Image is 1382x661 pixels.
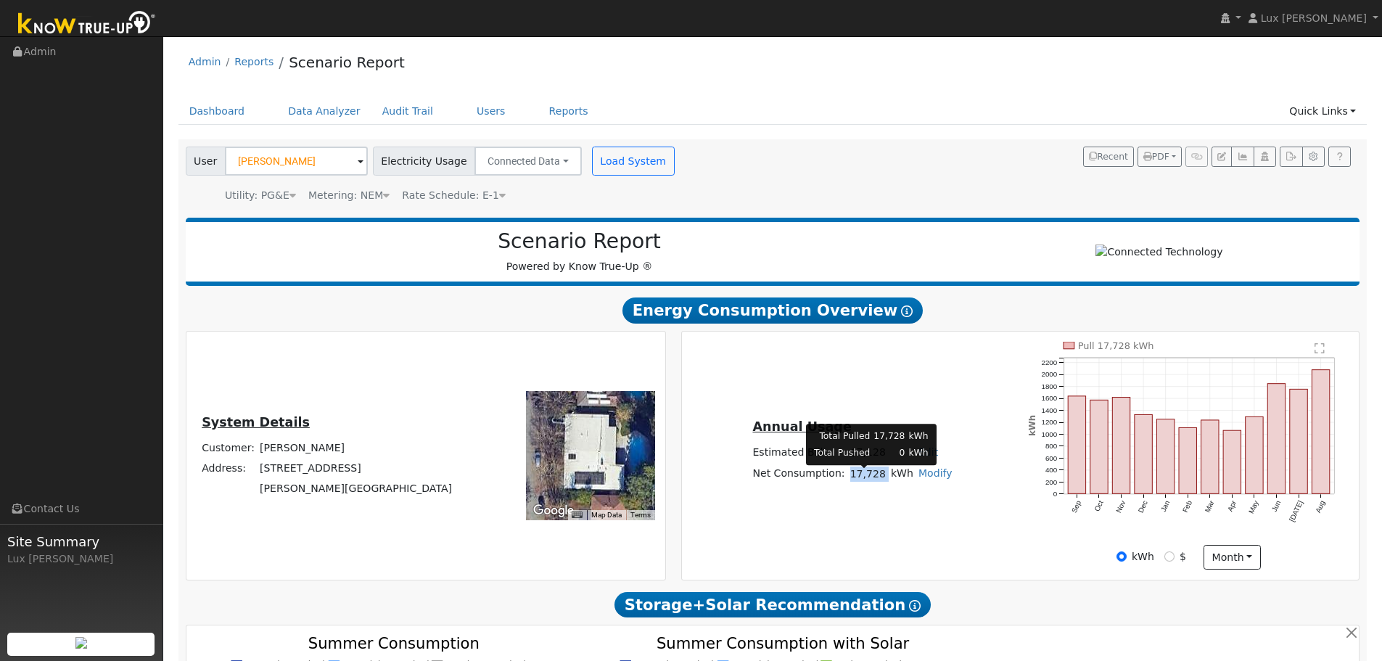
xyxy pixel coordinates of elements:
[11,8,163,41] img: Know True-Up
[189,56,221,67] a: Admin
[1201,420,1219,494] rect: onclick=""
[258,458,455,478] td: [STREET_ADDRESS]
[1181,499,1193,514] text: Feb
[873,446,905,461] td: 0
[1315,499,1327,514] text: Aug
[234,56,273,67] a: Reports
[1078,340,1154,351] text: Pull 17,728 kWh
[1095,245,1222,260] img: Connected Technology
[1180,549,1186,564] label: $
[1042,394,1058,402] text: 1600
[308,188,390,203] div: Metering: NEM
[1204,545,1261,570] button: month
[847,463,888,484] td: 17,728
[373,147,475,176] span: Electricity Usage
[538,98,599,125] a: Reports
[1045,478,1058,486] text: 200
[813,429,871,443] td: Total Pulled
[1042,382,1058,390] text: 1800
[908,446,929,461] td: kWh
[1114,499,1127,514] text: Nov
[1042,430,1058,438] text: 1000
[1290,389,1307,493] rect: onclick=""
[909,600,921,612] i: Show Help
[1226,499,1238,513] text: Apr
[1135,415,1152,494] rect: onclick=""
[901,305,913,317] i: Show Help
[1164,551,1175,562] input: $
[371,98,444,125] a: Audit Trail
[1116,551,1127,562] input: kWh
[1302,147,1325,167] button: Settings
[1280,147,1302,167] button: Export Interval Data
[7,551,155,567] div: Lux [PERSON_NAME]
[225,188,296,203] div: Utility: PG&E
[614,592,931,618] span: Storage+Solar Recommendation
[225,147,368,176] input: Select a User
[1045,466,1058,474] text: 400
[1042,406,1058,414] text: 1400
[1212,147,1232,167] button: Edit User
[530,501,577,520] a: Open this area in Google Maps (opens a new window)
[193,229,966,274] div: Powered by Know True-Up ®
[277,98,371,125] a: Data Analyzer
[1045,454,1058,462] text: 600
[530,501,577,520] img: Google
[1248,499,1261,515] text: May
[289,54,405,71] a: Scenario Report
[752,419,851,434] u: Annual Usage
[1042,358,1058,366] text: 2200
[202,415,310,430] u: System Details
[1204,499,1216,514] text: Mar
[1157,419,1175,494] rect: onclick=""
[1231,147,1254,167] button: Multi-Series Graph
[402,189,506,201] span: Alias: HE1
[258,479,455,499] td: [PERSON_NAME][GEOGRAPHIC_DATA]
[622,297,923,324] span: Energy Consumption Overview
[75,637,87,649] img: retrieve
[873,429,905,443] td: 17,728
[1137,499,1149,514] text: Dec
[1132,549,1154,564] label: kWh
[918,467,953,479] a: Modify
[630,511,651,519] a: Terms (opens in new tab)
[750,443,847,464] td: Estimated Bill:
[186,147,226,176] span: User
[474,147,582,176] button: Connected Data
[1090,400,1108,493] rect: onclick=""
[1246,417,1263,494] rect: onclick=""
[178,98,256,125] a: Dashboard
[258,438,455,458] td: [PERSON_NAME]
[1268,384,1286,494] rect: onclick=""
[1179,428,1196,494] rect: onclick=""
[1042,418,1058,426] text: 1200
[1027,415,1037,436] text: kWh
[1288,499,1305,523] text: [DATE]
[1093,499,1106,513] text: Oct
[591,510,622,520] button: Map Data
[813,446,871,461] td: Total Pushed
[1053,490,1058,498] text: 0
[1042,370,1058,378] text: 2000
[592,147,675,176] button: Load System
[1143,152,1169,162] span: PDF
[1261,12,1367,24] span: Lux [PERSON_NAME]
[1068,396,1085,494] rect: onclick=""
[750,463,847,484] td: Net Consumption:
[200,438,258,458] td: Customer:
[1270,499,1283,513] text: Jun
[1278,98,1367,125] a: Quick Links
[888,463,916,484] td: kWh
[572,510,582,520] button: Keyboard shortcuts
[1045,442,1058,450] text: 800
[466,98,517,125] a: Users
[1083,147,1134,167] button: Recent
[7,532,155,551] span: Site Summary
[657,634,910,652] text: Summer Consumption with Solar
[1224,430,1241,493] rect: onclick=""
[1328,147,1351,167] a: Help Link
[1315,342,1325,354] text: 
[908,429,929,443] td: kWh
[1070,499,1083,514] text: Sep
[200,229,958,254] h2: Scenario Report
